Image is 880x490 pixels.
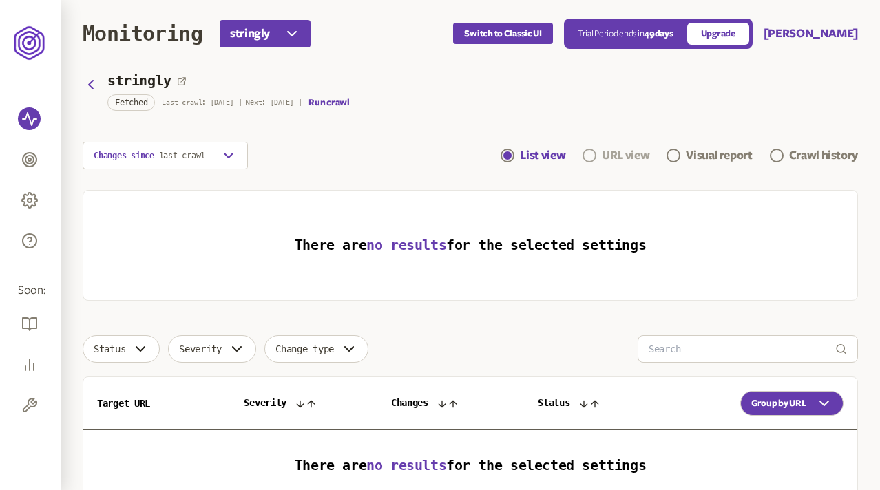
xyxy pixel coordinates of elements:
[83,377,230,430] th: Target URL
[377,377,524,430] th: Changes
[94,343,125,354] span: Status
[83,335,160,363] button: Status
[168,335,256,363] button: Severity
[162,98,302,107] p: Last crawl: [DATE] | Next: [DATE] |
[501,142,858,169] div: Navigation
[789,147,858,164] div: Crawl history
[230,377,377,430] th: Severity
[115,96,147,109] span: Fetched
[18,283,43,299] span: Soon:
[179,343,222,354] span: Severity
[501,147,565,164] a: List view
[97,458,844,473] h3: There are for the selected settings
[583,147,649,164] a: URL view
[644,29,673,39] span: 49 days
[308,97,349,108] button: Run crawl
[275,343,334,354] span: Change type
[602,147,649,164] div: URL view
[453,23,552,44] button: Switch to Classic UI
[83,142,248,169] button: Changes since last crawl
[687,23,749,45] a: Upgrade
[159,151,206,160] span: last crawl
[578,28,673,39] p: Trial Period ends in
[230,25,270,42] span: stringly
[107,73,171,89] h3: stringly
[686,147,752,164] div: Visual report
[751,398,806,409] span: Group by URL
[220,20,311,47] button: stringly
[366,457,446,473] span: no results
[667,147,752,164] a: Visual report
[524,377,671,430] th: Status
[520,147,565,164] div: List view
[264,335,368,363] button: Change type
[770,147,858,164] a: Crawl history
[740,391,844,416] button: Group by URL
[83,21,202,45] h1: Monitoring
[295,210,646,281] h3: There are for the selected settings
[764,25,858,42] button: [PERSON_NAME]
[366,237,446,253] span: no results
[94,150,205,161] p: Changes since
[649,336,835,362] input: Search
